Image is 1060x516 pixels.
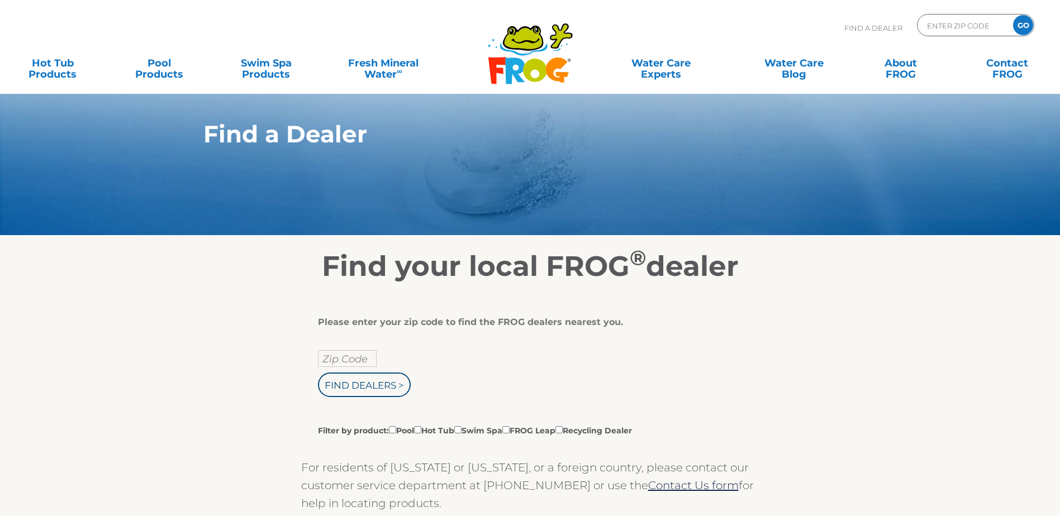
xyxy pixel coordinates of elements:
a: Contact Us form [648,479,739,492]
a: Fresh MineralWater∞ [331,52,435,74]
label: Filter by product: Pool Hot Tub Swim Spa FROG Leap Recycling Dealer [318,424,632,436]
a: AboutFROG [859,52,942,74]
a: ContactFROG [966,52,1049,74]
a: Hot TubProducts [11,52,94,74]
div: Please enter your zip code to find the FROG dealers nearest you. [318,317,734,328]
a: PoolProducts [118,52,201,74]
input: Filter by product:PoolHot TubSwim SpaFROG LeapRecycling Dealer [502,426,510,433]
h2: Find your local FROG dealer [187,250,874,283]
input: Filter by product:PoolHot TubSwim SpaFROG LeapRecycling Dealer [389,426,396,433]
a: Swim SpaProducts [225,52,308,74]
a: Water CareExperts [594,52,729,74]
a: Water CareBlog [752,52,835,74]
sup: ∞ [397,66,402,75]
input: Filter by product:PoolHot TubSwim SpaFROG LeapRecycling Dealer [555,426,563,433]
input: Filter by product:PoolHot TubSwim SpaFROG LeapRecycling Dealer [454,426,462,433]
sup: ® [630,245,646,270]
h1: Find a Dealer [203,121,805,147]
p: Find A Dealer [844,14,902,42]
input: Zip Code Form [926,17,1001,34]
input: Filter by product:PoolHot TubSwim SpaFROG LeapRecycling Dealer [414,426,421,433]
input: Find Dealers > [318,372,411,397]
input: GO [1013,15,1033,35]
p: For residents of [US_STATE] or [US_STATE], or a foreign country, please contact our customer serv... [301,458,759,512]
